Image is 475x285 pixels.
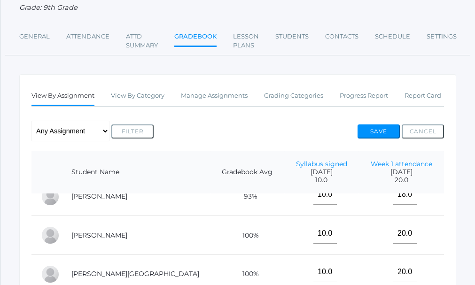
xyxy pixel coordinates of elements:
[275,27,309,46] a: Students
[405,86,441,105] a: Report Card
[210,151,284,194] th: Gradebook Avg
[233,27,259,55] a: Lesson Plans
[210,177,284,216] td: 93%
[325,27,358,46] a: Contacts
[19,3,456,13] div: Grade: 9th Grade
[358,124,400,139] button: Save
[41,226,60,245] div: LaRae Erner
[71,192,127,200] a: [PERSON_NAME]
[19,27,50,46] a: General
[294,168,349,176] span: [DATE]
[296,160,347,168] a: Syllabus signed
[71,231,127,239] a: [PERSON_NAME]
[294,176,349,184] span: 10.0
[368,168,435,176] span: [DATE]
[264,86,323,105] a: Grading Categories
[340,86,388,105] a: Progress Report
[181,86,248,105] a: Manage Assignments
[66,27,109,46] a: Attendance
[371,160,432,168] a: Week 1 attendance
[71,270,199,278] a: [PERSON_NAME][GEOGRAPHIC_DATA]
[62,151,210,194] th: Student Name
[41,265,60,284] div: Austin Hill
[427,27,457,46] a: Settings
[174,27,217,47] a: Gradebook
[375,27,410,46] a: Schedule
[402,124,444,139] button: Cancel
[210,216,284,255] td: 100%
[111,124,154,139] button: Filter
[126,27,158,55] a: Attd Summary
[31,86,94,107] a: View By Assignment
[368,176,435,184] span: 20.0
[111,86,164,105] a: View By Category
[41,187,60,206] div: Reese Carr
